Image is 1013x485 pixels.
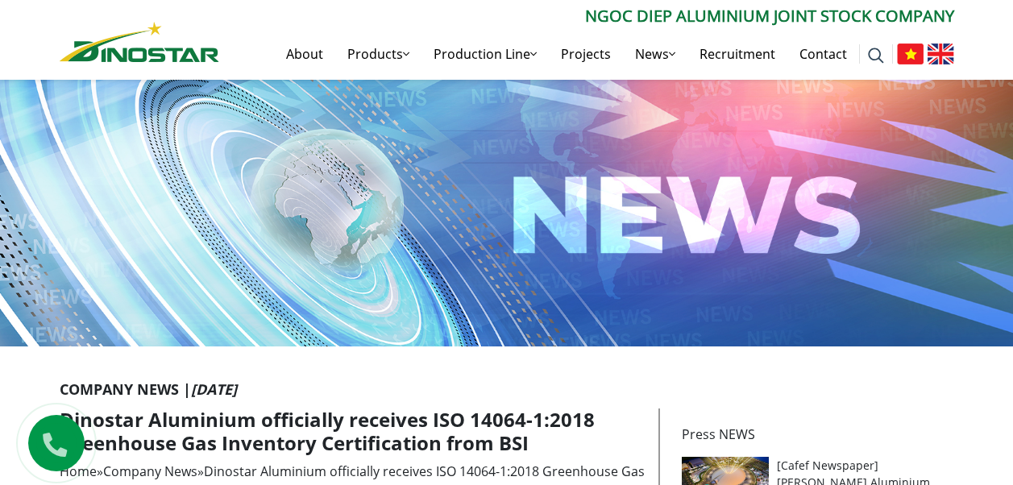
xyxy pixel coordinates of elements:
h1: Dinostar Aluminium officially receives ISO 14064-1:2018 Greenhouse Gas Inventory Certification fr... [60,408,646,455]
a: Company News [103,462,197,480]
img: Tiếng Việt [897,44,924,64]
a: Contact [787,28,859,80]
p: Company News | [60,379,954,400]
a: News [623,28,687,80]
a: Recruitment [687,28,787,80]
p: Press NEWS [682,425,944,444]
a: Projects [549,28,623,80]
a: Products [335,28,421,80]
img: English [928,44,954,64]
a: About [274,28,335,80]
i: [DATE] [191,379,237,399]
img: search [868,48,884,64]
img: Nhôm Dinostar [60,22,219,62]
a: Production Line [421,28,549,80]
p: Ngoc Diep Aluminium Joint Stock Company [219,4,954,28]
